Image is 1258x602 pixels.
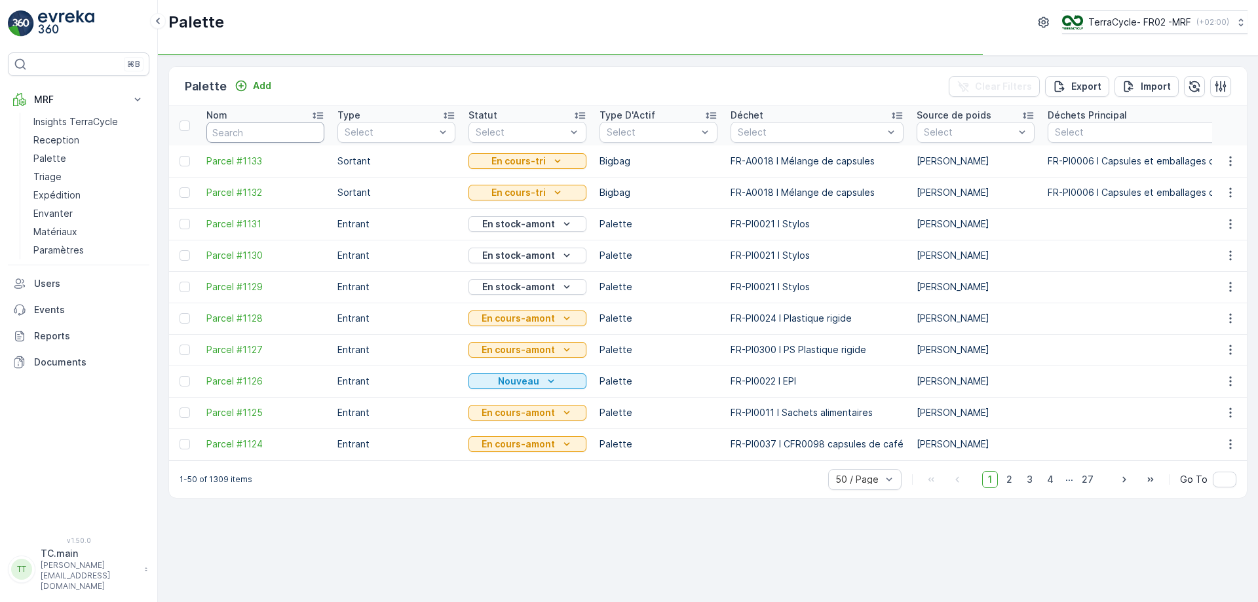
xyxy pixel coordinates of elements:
p: [PERSON_NAME][EMAIL_ADDRESS][DOMAIN_NAME] [41,560,138,592]
p: Source de poids [917,109,991,122]
span: 1 [982,471,998,488]
div: TT [11,559,32,580]
img: logo [8,10,34,37]
td: FR-PI0021 I Stylos [724,208,910,240]
p: En stock-amont [482,217,555,231]
a: Parcel #1130 [206,249,324,262]
td: Entrant [331,397,462,428]
p: Insights TerraCycle [33,115,118,128]
div: Toggle Row Selected [180,250,190,261]
span: Parcel #1131 [206,217,324,231]
p: En cours-amont [482,343,555,356]
a: Expédition [28,186,149,204]
td: FR-PI0037 I CFR0098 capsules de café [724,428,910,460]
button: Export [1045,76,1109,97]
a: Envanter [28,204,149,223]
a: Parcel #1126 [206,375,324,388]
p: En cours-amont [482,438,555,451]
td: Palette [593,428,724,460]
button: En cours-amont [468,405,586,421]
button: En stock-amont [468,248,586,263]
p: Matériaux [33,225,77,238]
p: Palette [168,12,224,33]
div: Toggle Row Selected [180,313,190,324]
a: Reports [8,323,149,349]
span: Go To [1180,473,1208,486]
img: logo_light-DOdMpM7g.png [38,10,94,37]
button: En cours-amont [468,436,586,452]
p: ⌘B [127,59,140,69]
span: 27 [1076,471,1099,488]
p: MRF [34,93,123,106]
td: Palette [593,366,724,397]
a: Matériaux [28,223,149,241]
td: [PERSON_NAME] [910,145,1041,177]
div: Toggle Row Selected [180,376,190,386]
p: Paramètres [33,244,84,257]
p: En cours-tri [491,155,546,168]
button: En stock-amont [468,279,586,295]
p: Statut [468,109,497,122]
p: Triage [33,170,62,183]
td: [PERSON_NAME] [910,397,1041,428]
span: Parcel #1132 [206,186,324,199]
p: TC.main [41,547,138,560]
p: Select [738,126,883,139]
a: Events [8,297,149,323]
td: Entrant [331,208,462,240]
td: Entrant [331,366,462,397]
p: Select [345,126,435,139]
div: Toggle Row Selected [180,407,190,418]
td: FR-PI0300 I PS Plastique rigide [724,334,910,366]
a: Palette [28,149,149,168]
button: En cours-tri [468,153,586,169]
td: Bigbag [593,145,724,177]
span: Parcel #1133 [206,155,324,168]
p: Select [924,126,1014,139]
p: En stock-amont [482,249,555,262]
p: Select [607,126,697,139]
button: Nouveau [468,373,586,389]
p: Type [337,109,360,122]
span: Parcel #1124 [206,438,324,451]
td: FR-PI0011 I Sachets alimentaires [724,397,910,428]
td: Entrant [331,334,462,366]
td: Sortant [331,177,462,208]
p: Envanter [33,207,73,220]
a: Insights TerraCycle [28,113,149,131]
a: Parcel #1125 [206,406,324,419]
span: 2 [1001,471,1018,488]
button: En stock-amont [468,216,586,232]
td: [PERSON_NAME] [910,177,1041,208]
p: 1-50 of 1309 items [180,474,252,485]
td: [PERSON_NAME] [910,303,1041,334]
p: Documents [34,356,144,369]
div: Toggle Row Selected [180,187,190,198]
p: Type D'Actif [600,109,655,122]
button: En cours-amont [468,310,586,326]
div: Toggle Row Selected [180,156,190,166]
td: Palette [593,397,724,428]
td: FR-PI0021 I Stylos [724,271,910,303]
a: Users [8,271,149,297]
img: terracycle.png [1062,15,1083,29]
td: Entrant [331,303,462,334]
div: Toggle Row Selected [180,219,190,229]
p: Palette [185,77,227,96]
span: v 1.50.0 [8,536,149,544]
div: Toggle Row Selected [180,439,190,449]
p: En cours-tri [491,186,546,199]
p: Events [34,303,144,316]
td: Palette [593,208,724,240]
td: FR-A0018 I Mélange de capsules [724,177,910,208]
td: Palette [593,240,724,271]
p: Expédition [33,189,81,202]
button: En cours-tri [468,185,586,200]
a: Parcel #1129 [206,280,324,293]
p: Déchets Principal [1048,109,1127,122]
p: Déchet [731,109,763,122]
